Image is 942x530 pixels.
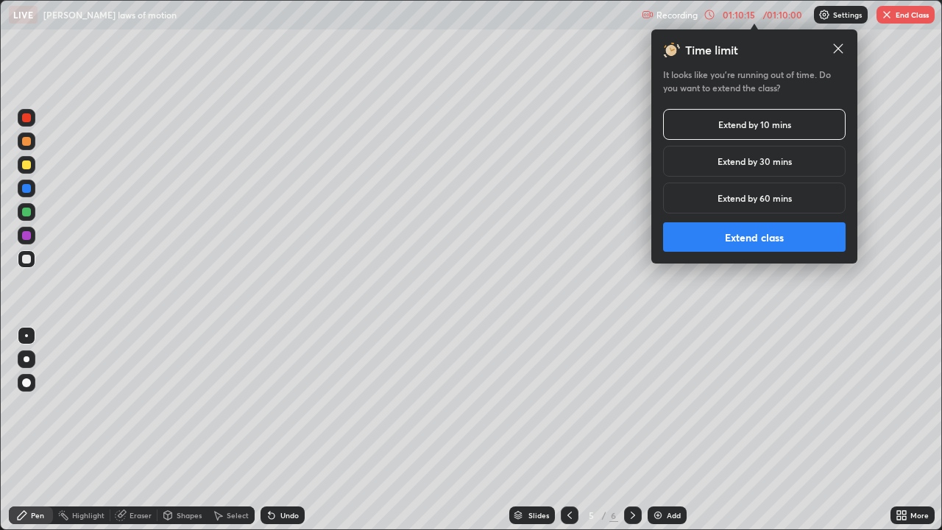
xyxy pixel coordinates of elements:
[130,512,152,519] div: Eraser
[881,9,893,21] img: end-class-cross
[718,155,792,168] h5: Extend by 30 mins
[177,512,202,519] div: Shapes
[818,9,830,21] img: class-settings-icons
[13,9,33,21] p: LIVE
[642,9,654,21] img: recording.375f2c34.svg
[759,10,805,19] div: / 01:10:00
[528,512,549,519] div: Slides
[609,509,618,522] div: 6
[718,118,791,131] h5: Extend by 10 mins
[72,512,105,519] div: Highlight
[718,191,792,205] h5: Extend by 60 mins
[31,512,44,519] div: Pen
[718,10,759,19] div: 01:10:15
[584,511,599,520] div: 5
[877,6,935,24] button: End Class
[652,509,664,521] img: add-slide-button
[663,222,846,252] button: Extend class
[663,68,846,94] h5: It looks like you’re running out of time. Do you want to extend the class?
[656,10,698,21] p: Recording
[280,512,299,519] div: Undo
[833,11,862,18] p: Settings
[910,512,929,519] div: More
[602,511,606,520] div: /
[227,512,249,519] div: Select
[667,512,681,519] div: Add
[685,41,738,59] h3: Time limit
[43,9,177,21] p: [PERSON_NAME] laws of motion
